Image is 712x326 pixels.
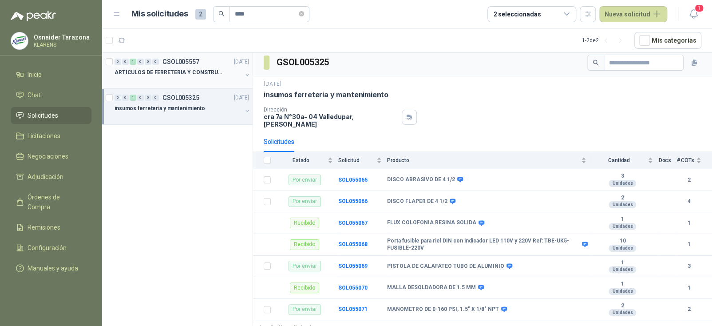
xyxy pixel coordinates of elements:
div: 1 [130,59,136,65]
div: 0 [145,59,151,65]
p: [DATE] [234,58,249,66]
th: # COTs [676,152,712,169]
b: 2 [676,305,701,314]
div: 0 [137,59,144,65]
button: Mís categorías [634,32,701,49]
a: SOL055069 [338,263,368,269]
b: 2 [592,302,653,310]
img: Logo peakr [11,11,56,21]
div: Solicitudes [264,137,294,147]
div: Unidades [609,245,636,252]
span: Licitaciones [28,131,60,141]
b: 3 [592,173,653,180]
div: Recibido [290,218,319,228]
span: Inicio [28,70,42,80]
a: Manuales y ayuda [11,260,91,277]
span: close-circle [299,11,304,16]
a: SOL055070 [338,285,368,291]
span: Órdenes de Compra [28,192,83,212]
b: 2 [592,195,653,202]
span: 1 [694,4,704,12]
span: Remisiones [28,223,60,232]
p: GSOL005557 [162,59,199,65]
b: MANOMETRO DE 0-160 PSI, 1.5" X 1/8" NPT [387,306,499,313]
a: Inicio [11,66,91,83]
span: 2 [195,9,206,20]
th: Solicitud [338,152,387,169]
div: 0 [115,59,121,65]
p: insumos ferreteria y mantenimiento [264,90,388,99]
div: 0 [145,95,151,101]
a: Remisiones [11,219,91,236]
div: 0 [152,59,159,65]
a: SOL055066 [338,198,368,204]
div: Recibido [290,282,319,293]
a: SOL055065 [338,177,368,183]
a: Negociaciones [11,148,91,165]
div: 0 [137,95,144,101]
a: 0 0 1 0 0 0 GSOL005325[DATE] insumos ferreteria y mantenimiento [115,92,251,121]
span: Negociaciones [28,151,68,161]
b: MALLA DESOLDADORA DE 1.5 MM [387,284,476,291]
b: 1 [592,216,653,223]
a: Adjudicación [11,168,91,185]
a: Chat [11,87,91,103]
b: 1 [676,240,701,249]
b: 4 [676,197,701,206]
b: 1 [676,219,701,227]
div: Por enviar [289,196,321,207]
b: PISTOLA DE CALAFATEO TUBO DE ALUMINIO [387,263,504,270]
th: Cantidad [592,152,658,169]
button: Nueva solicitud [599,6,667,22]
p: Dirección [264,107,398,113]
th: Producto [387,152,592,169]
div: Unidades [609,266,636,273]
a: SOL055067 [338,220,368,226]
b: DISCO ABRASIVO DE 4 1/2 [387,176,455,183]
th: Docs [658,152,676,169]
b: 1 [592,259,653,266]
div: Unidades [609,309,636,316]
a: SOL055071 [338,306,368,312]
div: Unidades [609,180,636,187]
div: 0 [115,95,121,101]
span: Cantidad [592,157,646,163]
span: Configuración [28,243,67,253]
span: close-circle [299,10,304,18]
a: Licitaciones [11,127,91,144]
p: Osnaider Tarazona [34,34,90,40]
p: ARTICULOS DE FERRETERIA Y CONSTRUCCION EN GENERAL [115,68,225,77]
div: Por enviar [289,304,321,315]
b: 1 [676,284,701,292]
span: Solicitud [338,157,375,163]
div: 0 [152,95,159,101]
img: Company Logo [11,32,28,49]
span: Manuales y ayuda [28,263,78,273]
div: 0 [122,59,129,65]
span: Estado [276,157,326,163]
span: search [593,60,599,66]
div: Por enviar [289,175,321,185]
span: Chat [28,90,41,100]
b: Porta fusible para riel DIN con indicador LED 110V y 220V Ref: TBE-UK5-FUSIBLE-220V [387,238,580,251]
a: SOL055068 [338,241,368,247]
a: 0 0 1 0 0 0 GSOL005557[DATE] ARTICULOS DE FERRETERIA Y CONSTRUCCION EN GENERAL [115,56,251,85]
div: 1 - 2 de 2 [582,33,627,48]
b: 1 [592,281,653,288]
span: Solicitudes [28,111,58,120]
a: Configuración [11,239,91,256]
span: search [218,11,225,17]
p: [DATE] [234,94,249,102]
div: 1 [130,95,136,101]
b: 2 [676,176,701,184]
h3: GSOL005325 [277,56,330,69]
p: insumos ferreteria y mantenimiento [115,104,205,113]
button: 1 [685,6,701,22]
a: Órdenes de Compra [11,189,91,215]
